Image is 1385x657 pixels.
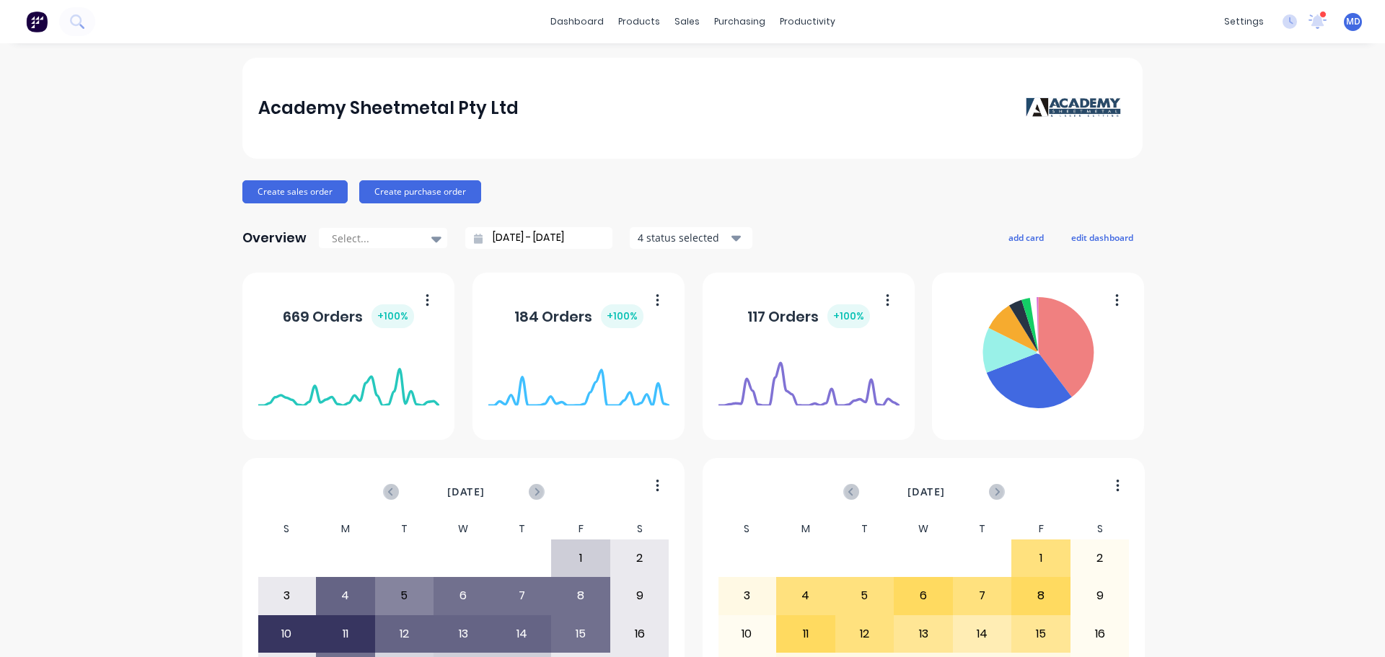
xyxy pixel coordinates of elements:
[836,616,894,652] div: 12
[835,519,894,539] div: T
[610,519,669,539] div: S
[953,519,1012,539] div: T
[954,616,1011,652] div: 14
[836,578,894,614] div: 5
[894,578,952,614] div: 6
[317,616,374,652] div: 11
[316,519,375,539] div: M
[434,616,492,652] div: 13
[317,578,374,614] div: 4
[493,519,552,539] div: T
[434,578,492,614] div: 6
[611,578,669,614] div: 9
[1011,519,1070,539] div: F
[1070,519,1130,539] div: S
[1026,97,1127,119] img: Academy Sheetmetal Pty Ltd
[376,616,434,652] div: 12
[1217,11,1271,32] div: settings
[777,578,835,614] div: 4
[1071,540,1129,576] div: 2
[773,11,843,32] div: productivity
[258,519,317,539] div: S
[434,519,493,539] div: W
[376,578,434,614] div: 5
[258,94,519,123] div: Academy Sheetmetal Pty Ltd
[777,616,835,652] div: 11
[630,227,752,249] button: 4 status selected
[552,616,610,652] div: 15
[552,578,610,614] div: 8
[447,484,485,500] span: [DATE]
[371,304,414,328] div: + 100 %
[375,519,434,539] div: T
[552,540,610,576] div: 1
[514,304,643,328] div: 184 Orders
[359,180,481,203] button: Create purchase order
[827,304,870,328] div: + 100 %
[954,578,1011,614] div: 7
[258,616,316,652] div: 10
[894,519,953,539] div: W
[718,578,776,614] div: 3
[747,304,870,328] div: 117 Orders
[26,11,48,32] img: Factory
[543,11,611,32] a: dashboard
[1062,228,1143,247] button: edit dashboard
[611,616,669,652] div: 16
[1071,578,1129,614] div: 9
[242,180,348,203] button: Create sales order
[1346,15,1360,28] span: MD
[667,11,707,32] div: sales
[718,519,777,539] div: S
[1012,616,1070,652] div: 15
[894,616,952,652] div: 13
[1012,578,1070,614] div: 8
[707,11,773,32] div: purchasing
[1071,616,1129,652] div: 16
[493,578,551,614] div: 7
[999,228,1053,247] button: add card
[242,224,307,252] div: Overview
[611,540,669,576] div: 2
[718,616,776,652] div: 10
[551,519,610,539] div: F
[611,11,667,32] div: products
[258,578,316,614] div: 3
[493,616,551,652] div: 14
[776,519,835,539] div: M
[283,304,414,328] div: 669 Orders
[1012,540,1070,576] div: 1
[601,304,643,328] div: + 100 %
[638,230,729,245] div: 4 status selected
[907,484,945,500] span: [DATE]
